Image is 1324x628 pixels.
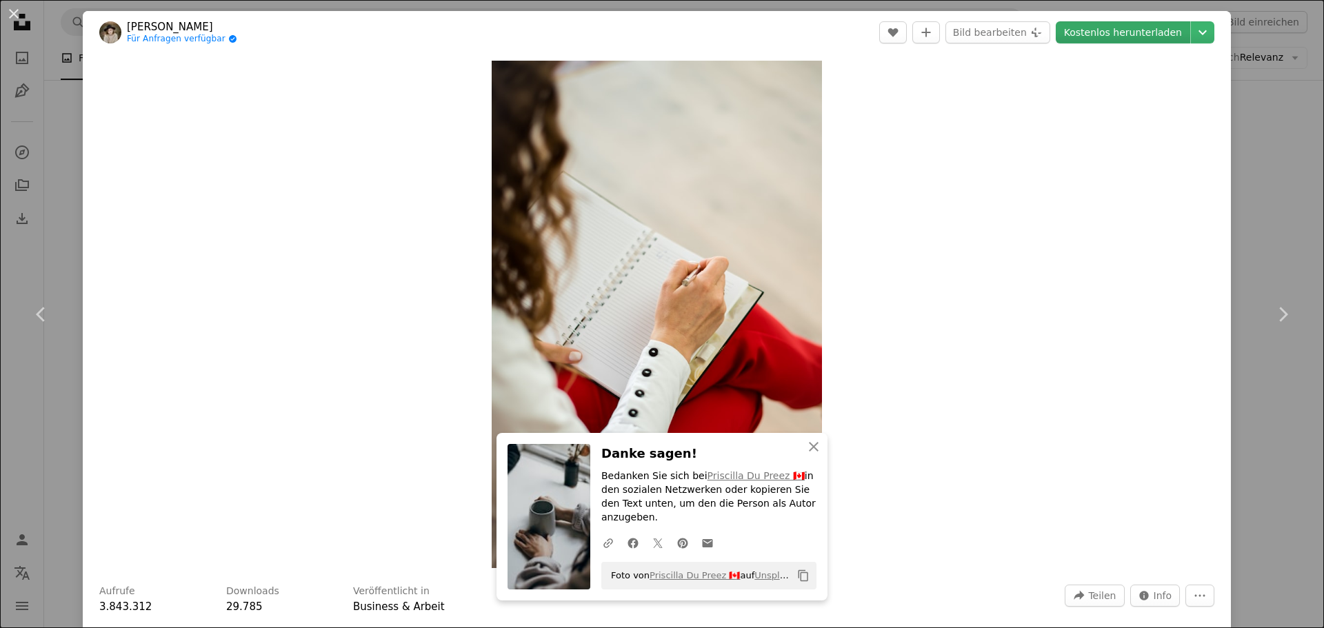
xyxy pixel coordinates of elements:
button: Zu Kollektion hinzufügen [912,21,940,43]
button: Statistiken zu diesem Bild [1130,585,1181,607]
a: Kostenlos herunterladen [1056,21,1190,43]
a: Unsplash [754,570,795,580]
span: Info [1154,585,1172,606]
img: Frau in rotem Blazer mit weißem Papier [492,61,823,568]
a: Priscilla Du Preez 🇨🇦 [650,570,740,580]
h3: Veröffentlicht in [353,585,430,598]
a: Auf Pinterest teilen [670,529,695,556]
span: 29.785 [226,600,263,613]
button: Downloadgröße auswählen [1191,21,1214,43]
h3: Aufrufe [99,585,135,598]
a: Via E-Mail teilen teilen [695,529,720,556]
h3: Downloads [226,585,279,598]
span: Foto von auf [604,565,792,587]
button: Dieses Bild heranzoomen [492,61,823,568]
h3: Danke sagen! [601,444,816,464]
button: Weitere Aktionen [1185,585,1214,607]
a: Auf Twitter teilen [645,529,670,556]
span: 3.843.312 [99,600,152,613]
a: Weiter [1241,248,1324,381]
a: Business & Arbeit [353,600,445,613]
span: Teilen [1088,585,1116,606]
img: Zum Profil von Kateryna Hliznitsova [99,21,121,43]
button: Gefällt mir [879,21,907,43]
a: [PERSON_NAME] [127,20,237,34]
a: Priscilla Du Preez 🇨🇦 [708,470,805,481]
a: Auf Facebook teilen [621,529,645,556]
p: Bedanken Sie sich bei in den sozialen Netzwerken oder kopieren Sie den Text unten, um den die Per... [601,469,816,525]
button: Bild bearbeiten [945,21,1050,43]
button: In die Zwischenablage kopieren [792,564,815,587]
button: Dieses Bild teilen [1065,585,1124,607]
a: Für Anfragen verfügbar [127,34,237,45]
